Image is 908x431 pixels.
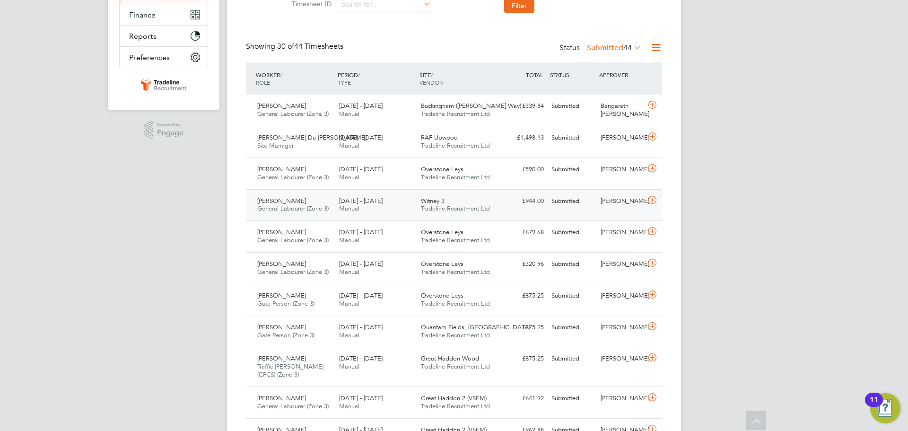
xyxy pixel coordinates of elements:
[339,204,359,212] span: Manual
[256,79,270,86] span: ROLE
[335,66,417,91] div: PERIOD
[257,133,367,141] span: [PERSON_NAME] Du [PERSON_NAME]
[339,102,383,110] span: [DATE] - [DATE]
[339,236,359,244] span: Manual
[129,53,170,62] span: Preferences
[157,121,183,129] span: Powered by
[498,225,548,240] div: £679.68
[253,66,335,91] div: WORKER
[548,351,597,367] div: Submitted
[257,110,329,118] span: General Labourer (Zone 3)
[421,362,490,370] span: Tradeline Recruitment Ltd
[498,391,548,406] div: £641.92
[526,71,543,79] span: TOTAL
[358,71,360,79] span: /
[498,130,548,146] div: £1,498.13
[339,260,383,268] span: [DATE] - [DATE]
[277,42,343,51] span: 44 Timesheets
[498,351,548,367] div: £875.25
[339,331,359,339] span: Manual
[257,331,314,339] span: Gate Person (Zone 3)
[597,288,646,304] div: [PERSON_NAME]
[257,141,294,150] span: Site Manager
[548,391,597,406] div: Submitted
[157,129,183,137] span: Engage
[597,391,646,406] div: [PERSON_NAME]
[421,260,463,268] span: Overstone Leys
[498,98,548,114] div: £339.84
[339,133,383,141] span: [DATE] - [DATE]
[120,47,208,68] button: Preferences
[257,402,329,410] span: General Labourer (Zone 3)
[257,102,306,110] span: [PERSON_NAME]
[498,320,548,335] div: £875.25
[417,66,499,91] div: SITE
[498,256,548,272] div: £320.96
[339,394,383,402] span: [DATE] - [DATE]
[257,197,306,205] span: [PERSON_NAME]
[421,165,463,173] span: Overstone Leys
[623,43,632,53] span: 44
[548,98,597,114] div: Submitted
[338,79,351,86] span: TYPE
[597,98,646,122] div: Bengareth [PERSON_NAME]
[120,4,208,25] button: Finance
[339,141,359,150] span: Manual
[257,228,306,236] span: [PERSON_NAME]
[548,66,597,83] div: STATUS
[421,204,490,212] span: Tradeline Recruitment Ltd
[597,351,646,367] div: [PERSON_NAME]
[129,10,156,19] span: Finance
[257,394,306,402] span: [PERSON_NAME]
[339,110,359,118] span: Manual
[257,299,314,308] span: Gate Person (Zone 3)
[597,66,646,83] div: APPROVER
[339,268,359,276] span: Manual
[339,354,383,362] span: [DATE] - [DATE]
[597,320,646,335] div: [PERSON_NAME]
[870,393,900,423] button: Open Resource Center, 11 new notifications
[548,320,597,335] div: Submitted
[597,256,646,272] div: [PERSON_NAME]
[419,79,443,86] span: VENDOR
[548,162,597,177] div: Submitted
[339,291,383,299] span: [DATE] - [DATE]
[498,194,548,209] div: £944.00
[257,354,306,362] span: [PERSON_NAME]
[597,162,646,177] div: [PERSON_NAME]
[421,236,490,244] span: Tradeline Recruitment Ltd
[421,354,479,362] span: Great Haddon Wood
[246,42,345,52] div: Showing
[257,260,306,268] span: [PERSON_NAME]
[257,362,323,378] span: Traffic [PERSON_NAME] (CPCS) (Zone 3)
[339,362,359,370] span: Manual
[421,402,490,410] span: Tradeline Recruitment Ltd
[421,291,463,299] span: Overstone Leys
[257,323,306,331] span: [PERSON_NAME]
[431,71,433,79] span: /
[277,42,294,51] span: 30 of
[548,130,597,146] div: Submitted
[548,194,597,209] div: Submitted
[257,204,329,212] span: General Labourer (Zone 3)
[498,288,548,304] div: £875.25
[339,299,359,308] span: Manual
[597,194,646,209] div: [PERSON_NAME]
[339,165,383,173] span: [DATE] - [DATE]
[339,402,359,410] span: Manual
[280,71,282,79] span: /
[421,268,490,276] span: Tradeline Recruitment Ltd
[421,102,521,110] span: Buckingham ([PERSON_NAME] Way)
[548,225,597,240] div: Submitted
[587,43,641,53] label: Submitted
[421,173,490,181] span: Tradeline Recruitment Ltd
[257,165,306,173] span: [PERSON_NAME]
[421,331,490,339] span: Tradeline Recruitment Ltd
[870,400,878,412] div: 11
[120,26,208,46] button: Reports
[257,173,329,181] span: General Labourer (Zone 3)
[257,268,329,276] span: General Labourer (Zone 3)
[139,78,188,93] img: tradelinerecruitment-logo-retina.png
[339,173,359,181] span: Manual
[421,228,463,236] span: Overstone Leys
